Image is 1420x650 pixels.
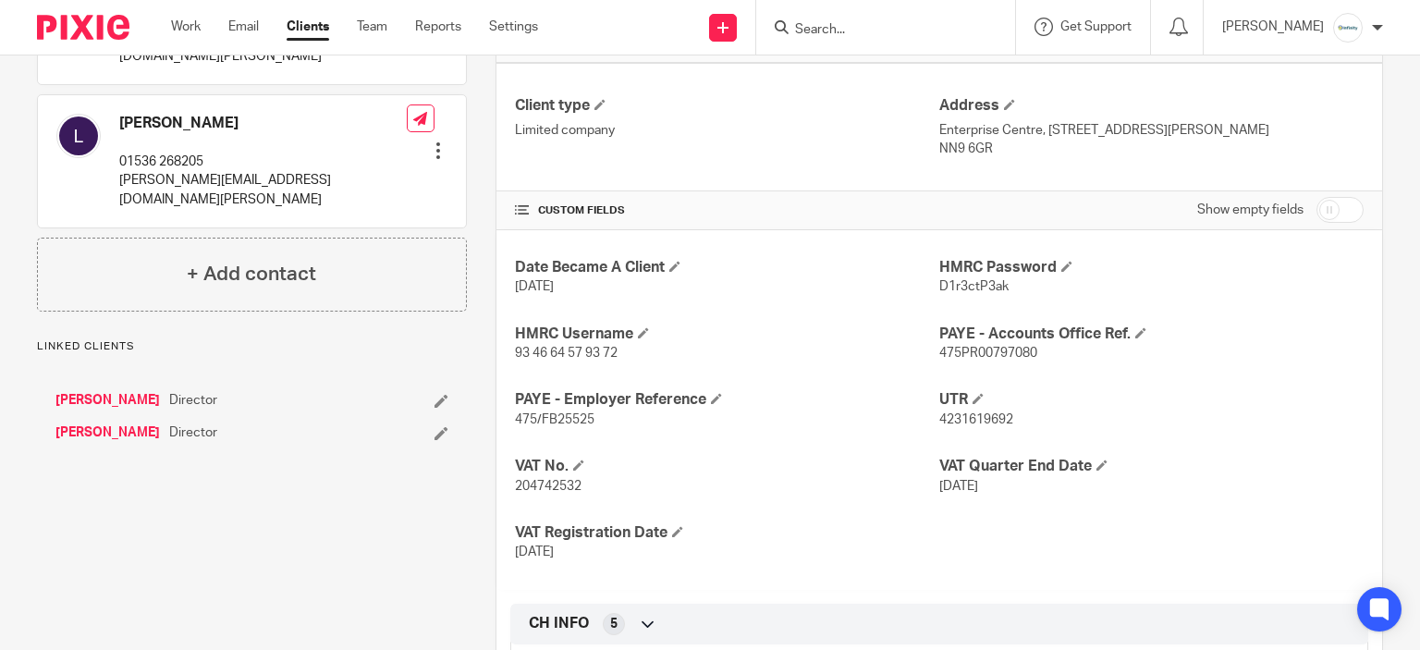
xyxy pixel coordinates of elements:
h4: HMRC Password [939,258,1364,277]
span: 4231619692 [939,413,1013,426]
h4: PAYE - Employer Reference [515,390,939,410]
span: Director [169,423,217,442]
span: CH INFO [529,614,589,633]
p: Linked clients [37,339,467,354]
span: [DATE] [939,480,978,493]
p: Limited company [515,121,939,140]
a: Clients [287,18,329,36]
p: [PERSON_NAME][EMAIL_ADDRESS][DOMAIN_NAME][PERSON_NAME] [119,171,407,209]
h4: + Add contact [187,260,316,288]
a: [PERSON_NAME] [55,391,160,410]
h4: HMRC Username [515,325,939,344]
span: 93 46 64 57 93 72 [515,347,618,360]
h4: VAT No. [515,457,939,476]
h4: CUSTOM FIELDS [515,203,939,218]
span: 5 [610,615,618,633]
span: 204742532 [515,480,581,493]
span: 475/FB25525 [515,413,594,426]
a: Reports [415,18,461,36]
span: [DATE] [515,280,554,293]
h4: Date Became A Client [515,258,939,277]
h4: Address [939,96,1364,116]
p: Enterprise Centre, [STREET_ADDRESS][PERSON_NAME] [939,121,1364,140]
h4: VAT Quarter End Date [939,457,1364,476]
span: Get Support [1060,20,1132,33]
a: [PERSON_NAME] [55,423,160,442]
img: svg%3E [56,114,101,158]
h4: Client type [515,96,939,116]
label: Show empty fields [1197,201,1304,219]
a: Work [171,18,201,36]
img: Infinity%20Logo%20with%20Whitespace%20.png [1333,13,1363,43]
h4: VAT Registration Date [515,523,939,543]
h4: UTR [939,390,1364,410]
h4: PAYE - Accounts Office Ref. [939,325,1364,344]
span: Director [169,391,217,410]
a: Team [357,18,387,36]
span: D1r3ctP3ak [939,280,1009,293]
img: Pixie [37,15,129,40]
span: 475PR00797080 [939,347,1037,360]
input: Search [793,22,960,39]
a: Settings [489,18,538,36]
h4: [PERSON_NAME] [119,114,407,133]
span: [DATE] [515,546,554,558]
p: NN9 6GR [939,140,1364,158]
a: Email [228,18,259,36]
p: 01536 268205 [119,153,407,171]
p: [PERSON_NAME] [1222,18,1324,36]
